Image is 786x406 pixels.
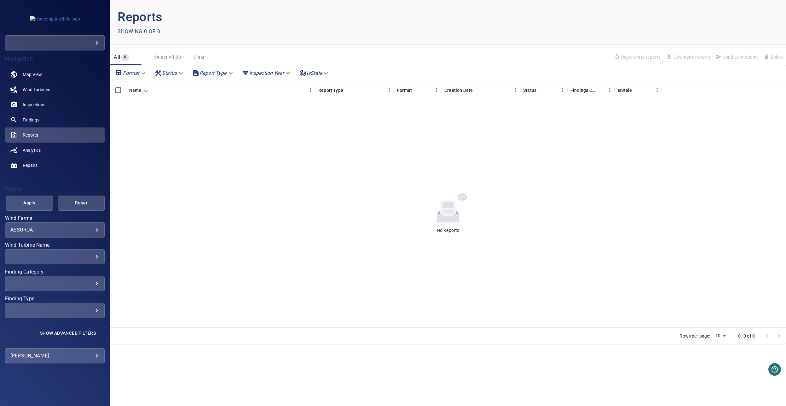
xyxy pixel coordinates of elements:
div: Inspection Year [239,68,294,79]
label: Wind Turbine Name [5,243,105,248]
em: Report Type [199,70,227,76]
a: windturbines noActive [5,82,105,97]
div: Format [113,68,149,79]
div: Finding Category [5,276,105,291]
button: Sort [473,86,482,95]
button: Menu [384,85,394,95]
span: Reset [66,199,97,207]
button: Sort [142,86,150,95]
button: Menu [432,85,441,95]
div: Format [394,81,441,99]
button: Sort [632,86,641,95]
div: Status [152,68,187,79]
em: Inspection Year [249,70,284,76]
div: Creation Date [444,81,473,99]
button: Reset [58,196,105,211]
div: Wind Farms [5,222,105,238]
div: ASSURUA [10,227,99,233]
button: Sort [412,86,421,95]
a: analytics noActive [5,143,105,158]
div: Report Type [318,81,343,99]
div: Status [523,81,536,99]
label: Finding Category [5,269,105,274]
button: Menu [652,85,662,95]
button: Menu [306,85,315,95]
button: Show Advanced Filters [36,328,100,338]
button: Menu [605,85,615,95]
div: Name [129,81,142,99]
em: Status [162,70,177,76]
div: No Reports [437,227,459,233]
div: Report Type [315,81,394,99]
div: Status [520,81,567,99]
a: map noActive [5,67,105,82]
span: Repairs [23,162,38,168]
p: Showing 0 of 0 [118,28,160,35]
button: Menu [558,85,567,95]
div: [PERSON_NAME] [10,351,99,361]
div: Creation Date [441,81,520,99]
span: Analytics [23,147,41,153]
div: IsStale [615,81,662,99]
span: 0 [121,54,129,61]
h4: Navigation [5,56,105,62]
button: Sort [343,86,352,95]
div: testcompanychris [5,35,105,50]
div: Report Type [189,68,237,79]
label: Finding Type [5,296,105,301]
span: Map View [23,71,42,78]
div: Name [126,81,315,99]
span: Reports [23,132,38,138]
p: Reports [118,8,448,26]
div: Findings Count [570,81,596,99]
img: testcompanychris-logo [30,16,80,22]
span: All [114,54,120,60]
span: Apply [14,199,45,207]
a: inspections noActive [5,97,105,112]
em: isStale [307,70,322,76]
p: Rows per page: [679,333,710,339]
div: Wind Turbine Name [5,249,105,264]
label: Wind Farms [5,216,105,221]
button: Sort [536,86,545,95]
button: Sort [596,86,605,95]
nav: pagination navigation [761,331,785,341]
button: Apply [6,196,53,211]
div: Finding Type [5,303,105,318]
p: 0–0 of 0 [738,333,755,339]
span: Inspections [23,102,45,108]
span: Findings [23,117,39,123]
span: Wind Turbines [23,86,50,93]
a: findings noActive [5,112,105,127]
div: Findings Count [567,81,615,99]
div: isStale [297,68,332,79]
a: reports active [5,127,105,143]
h4: Filters [5,186,105,192]
div: Format [397,81,412,99]
em: Format [123,70,139,76]
div: Findings in the reports are outdated due to being updated or removed. IsStale reports do not repr... [618,81,632,99]
a: repairs noActive [5,158,105,173]
div: 10 [713,331,728,340]
span: Show Advanced Filters [40,331,96,336]
button: Menu [511,85,520,95]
